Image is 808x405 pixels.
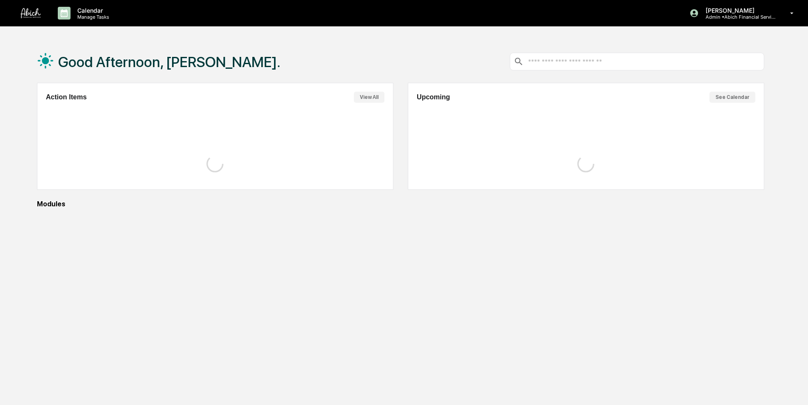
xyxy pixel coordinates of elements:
button: See Calendar [709,92,755,103]
p: Calendar [71,7,113,14]
h2: Upcoming [417,93,450,101]
img: logo [20,8,41,18]
h2: Action Items [46,93,87,101]
p: Manage Tasks [71,14,113,20]
div: Modules [37,200,764,208]
button: View All [354,92,384,103]
p: Admin • Abich Financial Services [699,14,778,20]
p: [PERSON_NAME] [699,7,778,14]
h1: Good Afternoon, [PERSON_NAME]. [58,53,280,70]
